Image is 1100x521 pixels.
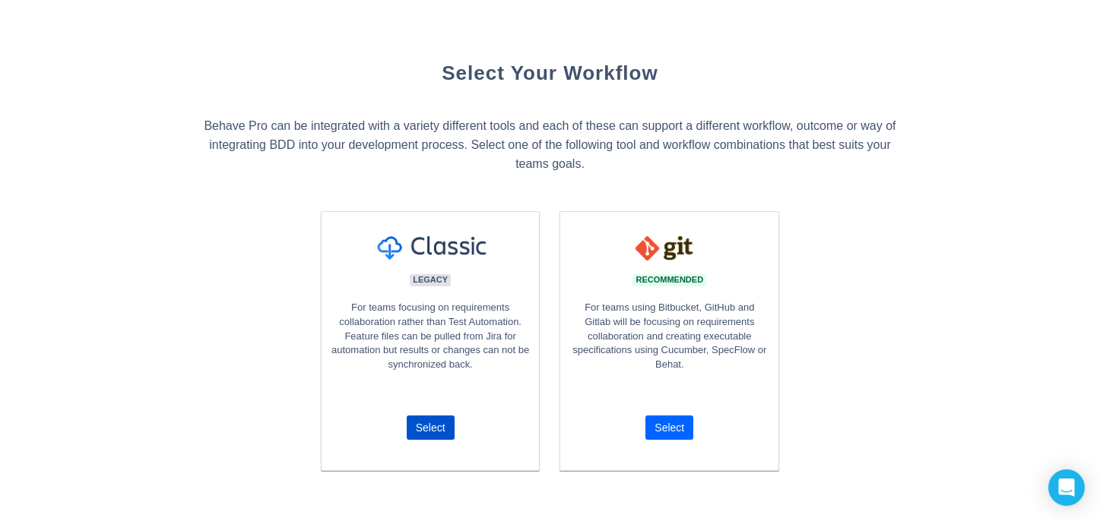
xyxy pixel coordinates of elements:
[655,415,684,440] span: Select
[197,116,902,173] h3: Behave Pro can be integrated with a variety different tools and each of these can support a diffe...
[416,415,445,440] span: Select
[329,294,532,415] p: For teams focusing on requirements collaboration rather than Test Automation. Feature files can b...
[364,236,497,260] img: 1a3024de48460b25a1926d71d5b7bdbe.png
[410,276,451,284] span: legacy
[632,276,706,284] span: recommended
[1048,469,1085,506] div: Open Intercom Messenger
[603,236,736,260] img: 83c04010dd72a8c121da38186628a904.png
[197,61,902,86] h1: Select Your Workflow
[645,415,693,440] button: Select
[407,415,455,440] button: Select
[568,294,771,415] p: For teams using Bitbucket, GitHub and Gitlab will be focusing on requirements collaboration and c...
